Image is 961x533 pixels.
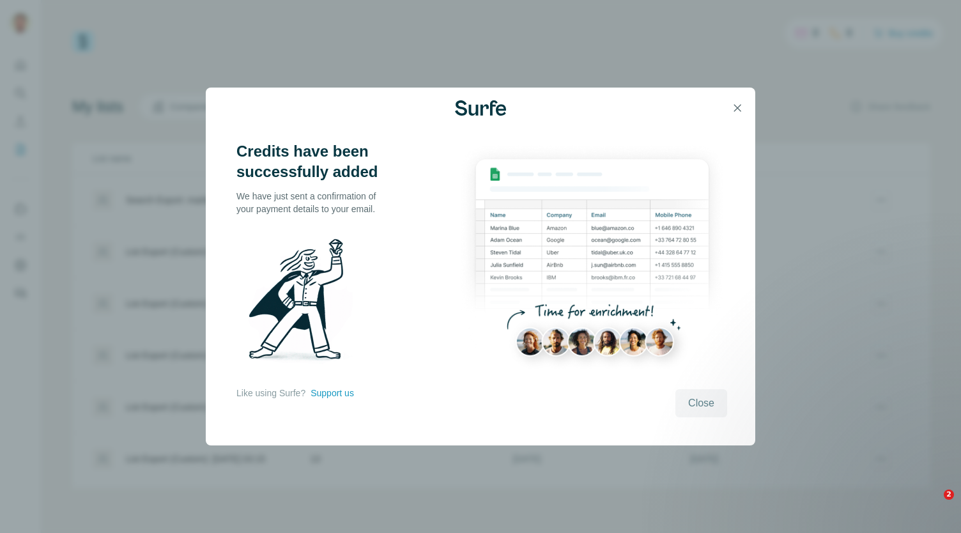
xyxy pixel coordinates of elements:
[944,490,954,500] span: 2
[311,387,354,399] button: Support us
[918,490,948,520] iframe: Intercom live chat
[688,396,714,411] span: Close
[236,190,390,215] p: We have just sent a confirmation of your payment details to your email.
[236,231,369,374] img: Surfe Illustration - Man holding diamond
[455,100,506,116] img: Surfe Logo
[675,389,727,417] button: Close
[236,387,305,399] p: Like using Surfe?
[236,141,390,182] h3: Credits have been successfully added
[457,141,727,381] img: Enrichment Hub - Sheet Preview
